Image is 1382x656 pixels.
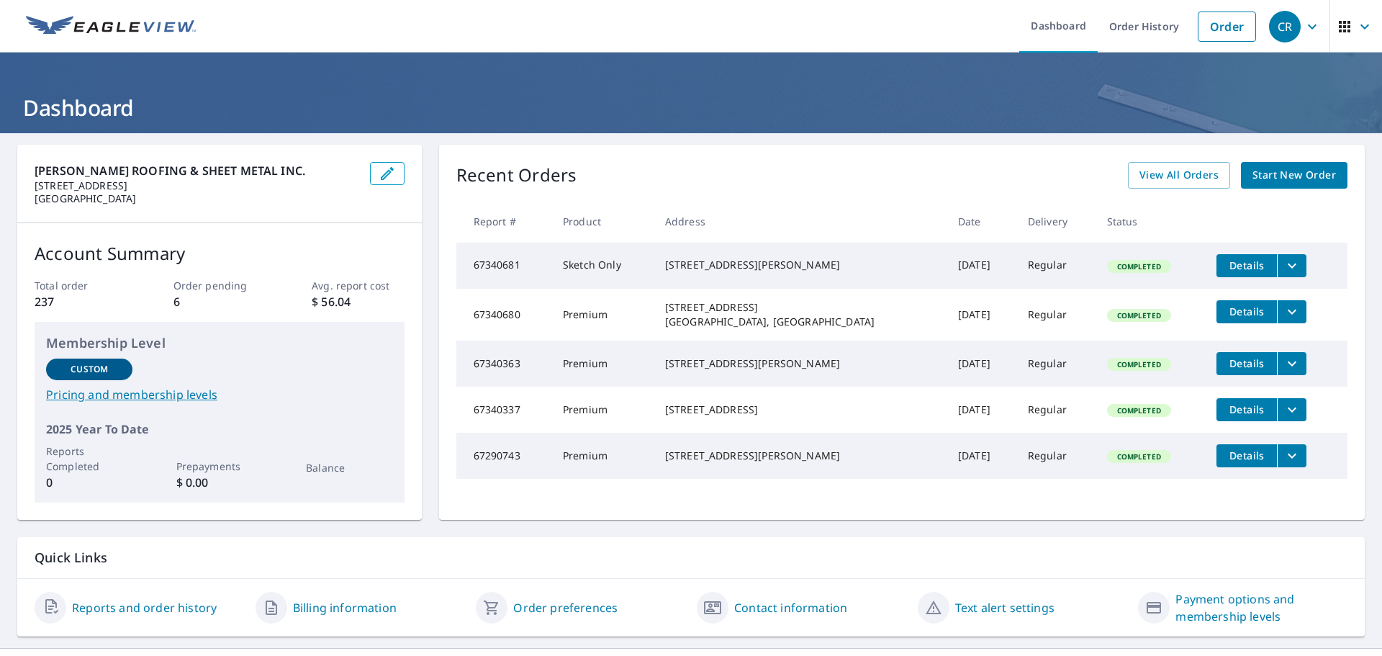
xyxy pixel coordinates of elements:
[734,599,847,616] a: Contact information
[665,356,935,371] div: [STREET_ADDRESS][PERSON_NAME]
[1277,398,1306,421] button: filesDropdownBtn-67340337
[1096,200,1206,243] th: Status
[665,258,935,272] div: [STREET_ADDRESS][PERSON_NAME]
[46,474,132,491] p: 0
[173,293,266,310] p: 6
[1277,444,1306,467] button: filesDropdownBtn-67290743
[46,444,132,474] p: Reports Completed
[1016,289,1096,341] td: Regular
[456,433,551,479] td: 67290743
[551,200,654,243] th: Product
[1277,254,1306,277] button: filesDropdownBtn-67340681
[1225,259,1268,272] span: Details
[1225,356,1268,370] span: Details
[1128,162,1230,189] a: View All Orders
[1175,590,1347,625] a: Payment options and membership levels
[456,162,577,189] p: Recent Orders
[1016,200,1096,243] th: Delivery
[456,289,551,341] td: 67340680
[947,200,1016,243] th: Date
[513,599,618,616] a: Order preferences
[1216,300,1277,323] button: detailsBtn-67340680
[947,387,1016,433] td: [DATE]
[71,363,108,376] p: Custom
[173,278,266,293] p: Order pending
[46,333,393,353] p: Membership Level
[1108,405,1170,415] span: Completed
[456,341,551,387] td: 67340363
[456,387,551,433] td: 67340337
[1016,243,1096,289] td: Regular
[551,243,654,289] td: Sketch Only
[35,549,1347,567] p: Quick Links
[35,293,127,310] p: 237
[176,459,263,474] p: Prepayments
[665,449,935,463] div: [STREET_ADDRESS][PERSON_NAME]
[35,162,358,179] p: [PERSON_NAME] ROOFING & SHEET METAL INC.
[947,289,1016,341] td: [DATE]
[947,341,1016,387] td: [DATE]
[1241,162,1347,189] a: Start New Order
[1016,341,1096,387] td: Regular
[1108,310,1170,320] span: Completed
[1016,387,1096,433] td: Regular
[293,599,397,616] a: Billing information
[176,474,263,491] p: $ 0.00
[551,433,654,479] td: Premium
[1139,166,1219,184] span: View All Orders
[665,403,935,417] div: [STREET_ADDRESS]
[46,386,393,403] a: Pricing and membership levels
[72,599,217,616] a: Reports and order history
[1269,11,1301,42] div: CR
[17,93,1365,122] h1: Dashboard
[1277,352,1306,375] button: filesDropdownBtn-67340363
[947,243,1016,289] td: [DATE]
[1108,451,1170,462] span: Completed
[312,278,404,293] p: Avg. report cost
[947,433,1016,479] td: [DATE]
[1225,305,1268,318] span: Details
[551,289,654,341] td: Premium
[551,341,654,387] td: Premium
[1216,352,1277,375] button: detailsBtn-67340363
[1225,403,1268,416] span: Details
[35,241,405,266] p: Account Summary
[1252,166,1336,184] span: Start New Order
[1016,433,1096,479] td: Regular
[1216,398,1277,421] button: detailsBtn-67340337
[1108,359,1170,369] span: Completed
[456,243,551,289] td: 67340681
[35,192,358,205] p: [GEOGRAPHIC_DATA]
[1277,300,1306,323] button: filesDropdownBtn-67340680
[955,599,1054,616] a: Text alert settings
[551,387,654,433] td: Premium
[1225,449,1268,462] span: Details
[456,200,551,243] th: Report #
[312,293,404,310] p: $ 56.04
[306,460,392,475] p: Balance
[1216,444,1277,467] button: detailsBtn-67290743
[1198,12,1256,42] a: Order
[1216,254,1277,277] button: detailsBtn-67340681
[1108,261,1170,271] span: Completed
[35,278,127,293] p: Total order
[35,179,358,192] p: [STREET_ADDRESS]
[46,421,393,438] p: 2025 Year To Date
[665,300,935,329] div: [STREET_ADDRESS] [GEOGRAPHIC_DATA], [GEOGRAPHIC_DATA]
[26,16,196,37] img: EV Logo
[654,200,947,243] th: Address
